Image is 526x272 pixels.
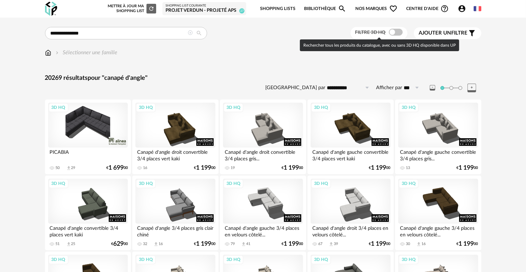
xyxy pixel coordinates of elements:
div: 20269 résultats [45,74,481,82]
img: fr [474,5,481,12]
div: Canapé d'angle gauche 3/4 places en velours côtelé... [398,224,478,237]
span: 27 [239,8,244,13]
div: Rechercher tous les produits du catalogue, avec ou sans 3D HQ disponible dans UP [300,39,459,51]
div: 3D HQ [399,179,419,188]
div: € 00 [369,242,391,246]
span: Download icon [153,242,159,247]
span: 1 699 [108,166,124,170]
span: Heart Outline icon [389,4,398,13]
div: Shopping List courante [166,4,243,8]
div: 3D HQ [48,103,69,112]
span: 1 199 [196,242,211,246]
img: svg+xml;base64,PHN2ZyB3aWR0aD0iMTYiIGhlaWdodD0iMTciIHZpZXdCb3g9IjAgMCAxNiAxNyIgZmlsbD0ibm9uZSIgeG... [45,49,51,57]
span: pour "canapé d'angle" [88,75,148,81]
div: Canapé d'angle convertible 3/4 places vert kaki [48,224,128,237]
span: Account Circle icon [458,4,466,13]
div: € 00 [194,166,215,170]
span: Centre d'aideHelp Circle Outline icon [406,4,449,13]
label: Afficher par [376,85,402,91]
div: 3D HQ [223,179,243,188]
span: 1 199 [459,166,474,170]
div: 19 [231,166,235,170]
span: 1 199 [284,166,299,170]
div: Canapé d'angle 3/4 places gris clair chiné [135,224,215,237]
a: 3D HQ Canapé d'angle droit convertible 3/4 places vert kaki 16 €1 19900 [132,100,218,174]
button: Ajouter unfiltre Filter icon [414,27,481,39]
div: 79 [231,242,235,246]
div: € 00 [282,242,303,246]
div: € 00 [282,166,303,170]
div: 67 [318,242,322,246]
div: Canapé d'angle droit 3/4 places en velours côtelé... [311,224,390,237]
div: 16 [143,166,147,170]
a: 3D HQ Canapé d'angle 3/4 places gris clair chiné 32 Download icon 16 €1 19900 [132,176,218,250]
div: 3D HQ [311,255,331,264]
span: Download icon [416,242,421,247]
span: Help Circle Outline icon [440,4,449,13]
div: 3D HQ [48,255,69,264]
div: 13 [406,166,410,170]
a: 3D HQ Canapé d'angle gauche convertible 3/4 places gris... 13 €1 19900 [395,100,481,174]
div: 39 [334,242,338,246]
div: 32 [143,242,147,246]
div: € 00 [194,242,215,246]
a: Shopping List courante Projet Verdun - Projeté APS 27 [166,4,243,14]
a: BibliothèqueMagnify icon [304,1,346,17]
span: filtre [419,30,468,37]
div: 3D HQ [311,179,331,188]
div: 3D HQ [136,179,156,188]
div: Canapé d'angle gauche convertible 3/4 places vert kaki [311,148,390,161]
div: 3D HQ [223,255,243,264]
div: € 00 [457,242,478,246]
div: Canapé d'angle gauche convertible 3/4 places gris... [398,148,478,161]
span: Download icon [66,242,71,247]
div: € 00 [457,166,478,170]
div: Canapé d'angle droit convertible 3/4 places gris... [223,148,303,161]
div: Projet Verdun - Projeté APS [166,8,243,14]
div: € 00 [369,166,391,170]
span: 1 199 [284,242,299,246]
div: Canapé d'angle droit convertible 3/4 places vert kaki [135,148,215,161]
div: 16 [159,242,163,246]
div: € 00 [106,166,128,170]
span: Magnify icon [338,4,346,13]
div: 30 [406,242,410,246]
div: 29 [71,166,75,170]
div: Sélectionner une famille [54,49,118,57]
a: Shopping Lists [260,1,295,17]
div: 3D HQ [399,255,419,264]
a: 3D HQ Canapé d'angle gauche convertible 3/4 places vert kaki €1 19900 [307,100,393,174]
a: 3D HQ PICABIA 50 Download icon 29 €1 69900 [45,100,131,174]
div: 3D HQ [223,103,243,112]
span: Ajouter un [419,30,452,36]
div: Canapé d'angle gauche 3/4 places en velours côtelé... [223,224,303,237]
span: 629 [113,242,124,246]
span: Download icon [66,166,71,171]
a: 3D HQ Canapé d'angle gauche 3/4 places en velours côtelé... 30 Download icon 16 €1 19900 [395,176,481,250]
a: 3D HQ Canapé d'angle droit convertible 3/4 places gris... 19 €1 19900 [220,100,306,174]
span: 1 199 [196,166,211,170]
a: 3D HQ Canapé d'angle gauche 3/4 places en velours côtelé... 79 Download icon 41 €1 19900 [220,176,306,250]
a: 3D HQ Canapé d'angle droit 3/4 places en velours côtelé... 67 Download icon 39 €1 19900 [307,176,393,250]
div: 41 [246,242,250,246]
div: 3D HQ [136,255,156,264]
div: 3D HQ [399,103,419,112]
div: 3D HQ [136,103,156,112]
div: 3D HQ [48,179,69,188]
div: 16 [421,242,426,246]
div: PICABIA [48,148,128,161]
span: Account Circle icon [458,4,469,13]
div: 51 [56,242,60,246]
span: 1 199 [371,242,386,246]
span: Nos marques [355,1,398,17]
label: [GEOGRAPHIC_DATA] par [266,85,326,91]
span: Filtre 3D HQ [355,30,386,35]
span: Download icon [329,242,334,247]
span: 1 199 [371,166,386,170]
div: € 00 [111,242,128,246]
img: svg+xml;base64,PHN2ZyB3aWR0aD0iMTYiIGhlaWdodD0iMTYiIHZpZXdCb3g9IjAgMCAxNiAxNiIgZmlsbD0ibm9uZSIgeG... [54,49,60,57]
span: Refresh icon [148,7,154,10]
div: 25 [71,242,75,246]
span: Filter icon [468,29,476,37]
a: 3D HQ Canapé d'angle convertible 3/4 places vert kaki 51 Download icon 25 €62900 [45,176,131,250]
